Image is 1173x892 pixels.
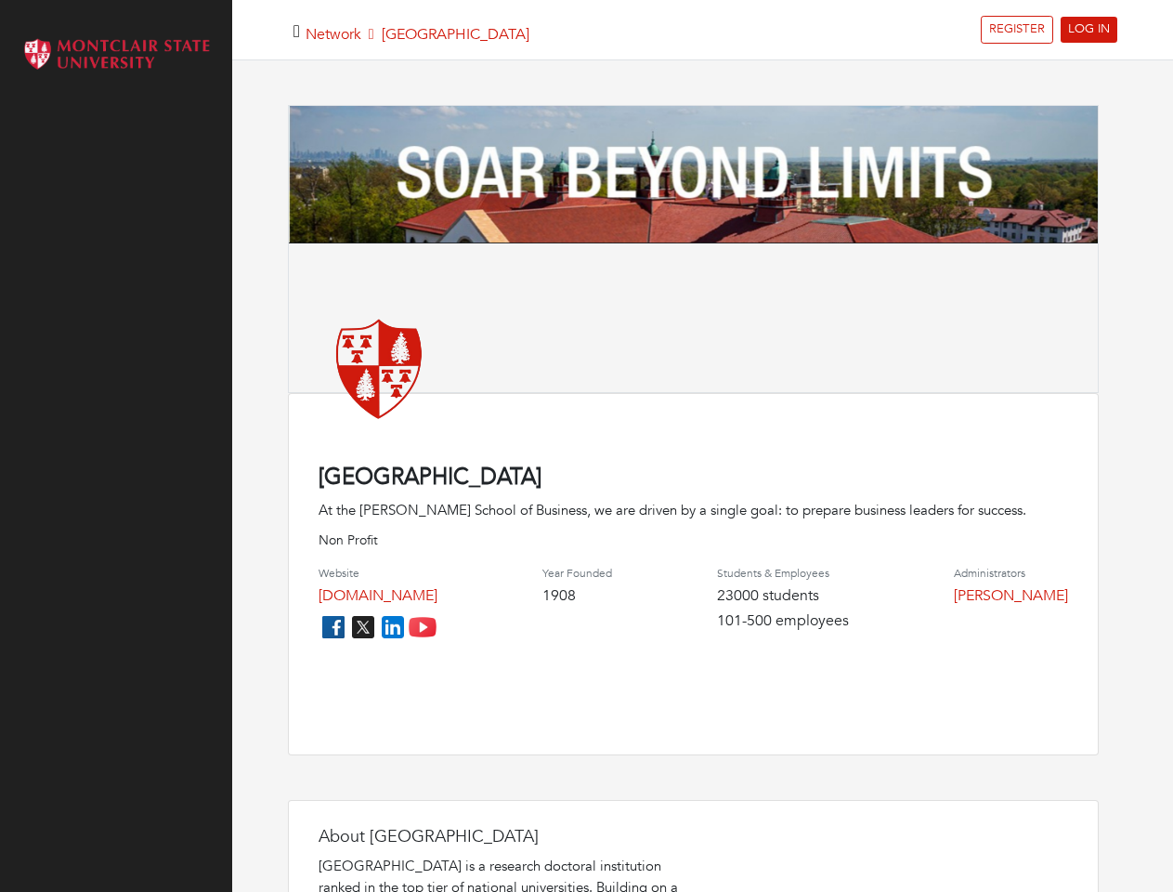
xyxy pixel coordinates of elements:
h4: Administrators [954,567,1068,580]
img: twitter_icon-7d0bafdc4ccc1285aa2013833b377ca91d92330db209b8298ca96278571368c9.png [348,612,378,642]
a: Network [306,24,361,45]
h4: Students & Employees [717,567,849,580]
img: facebook_icon-256f8dfc8812ddc1b8eade64b8eafd8a868ed32f90a8d2bb44f507e1979dbc24.png [319,612,348,642]
a: LOG IN [1061,17,1117,43]
h4: Website [319,567,437,580]
p: Non Profit [319,531,1068,550]
h5: [GEOGRAPHIC_DATA] [306,26,529,44]
img: montclair-state-university.png [319,307,439,427]
h4: About [GEOGRAPHIC_DATA] [319,827,690,847]
a: [DOMAIN_NAME] [319,585,437,606]
img: Montclair%20Banner.png [289,106,1098,244]
img: youtube_icon-fc3c61c8c22f3cdcae68f2f17984f5f016928f0ca0694dd5da90beefb88aa45e.png [408,612,437,642]
img: Montclair_logo.png [19,33,214,77]
h4: Year Founded [542,567,612,580]
h4: 101-500 employees [717,612,849,630]
h4: [GEOGRAPHIC_DATA] [319,465,1068,492]
a: REGISTER [981,16,1053,44]
h4: 1908 [542,587,612,605]
img: linkedin_icon-84db3ca265f4ac0988026744a78baded5d6ee8239146f80404fb69c9eee6e8e7.png [378,612,408,642]
div: At the [PERSON_NAME] School of Business, we are driven by a single goal: to prepare business lead... [319,500,1068,521]
a: [PERSON_NAME] [954,585,1068,606]
h4: 23000 students [717,587,849,605]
